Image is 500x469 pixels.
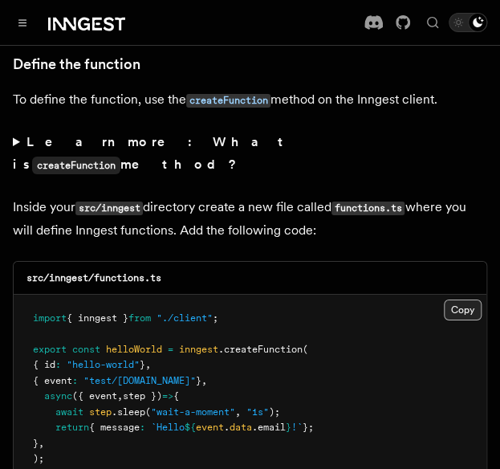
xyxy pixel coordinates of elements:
[151,406,235,418] span: "wait-a-moment"
[67,359,140,370] span: "hello-world"
[186,92,270,107] a: createFunction
[168,344,173,355] span: =
[72,344,100,355] span: const
[89,422,140,433] span: { message
[252,422,286,433] span: .email
[224,422,230,433] span: .
[246,406,269,418] span: "1s"
[13,88,487,112] p: To define the function, use the method on the Inngest client.
[55,422,89,433] span: return
[286,422,291,433] span: }
[89,406,112,418] span: step
[112,406,145,418] span: .sleep
[291,422,303,433] span: !`
[303,344,308,355] span: (
[33,359,55,370] span: { id
[123,390,162,402] span: step })
[185,422,196,433] span: ${
[13,13,32,32] button: Toggle navigation
[72,375,78,386] span: :
[140,359,145,370] span: }
[218,344,303,355] span: .createFunction
[13,134,290,172] strong: Learn more: What is method?
[196,422,224,433] span: event
[173,390,179,402] span: {
[117,390,123,402] span: ,
[444,300,482,320] button: Copy
[235,406,241,418] span: ,
[55,406,83,418] span: await
[179,344,218,355] span: inngest
[32,157,120,174] code: createFunction
[33,453,44,464] span: );
[26,272,161,283] code: src/inngest/functions.ts
[449,13,487,32] button: Toggle dark mode
[140,422,145,433] span: :
[162,390,173,402] span: =>
[303,422,314,433] span: };
[33,344,67,355] span: export
[213,312,218,324] span: ;
[151,422,185,433] span: `Hello
[44,390,72,402] span: async
[13,131,487,177] summary: Learn more: What iscreateFunctionmethod?
[55,359,61,370] span: :
[230,422,252,433] span: data
[33,375,72,386] span: { event
[269,406,280,418] span: );
[331,202,404,215] code: functions.ts
[33,312,67,324] span: import
[39,438,44,449] span: ,
[67,312,128,324] span: { inngest }
[83,375,196,386] span: "test/[DOMAIN_NAME]"
[128,312,151,324] span: from
[72,390,117,402] span: ({ event
[75,202,143,215] code: src/inngest
[33,438,39,449] span: }
[106,344,162,355] span: helloWorld
[157,312,213,324] span: "./client"
[201,375,207,386] span: ,
[196,375,201,386] span: }
[423,13,442,32] button: Find something...
[13,196,487,242] p: Inside your directory create a new file called where you will define Inngest functions. Add the f...
[145,359,151,370] span: ,
[13,53,140,75] a: Define the function
[186,94,270,108] code: createFunction
[145,406,151,418] span: (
